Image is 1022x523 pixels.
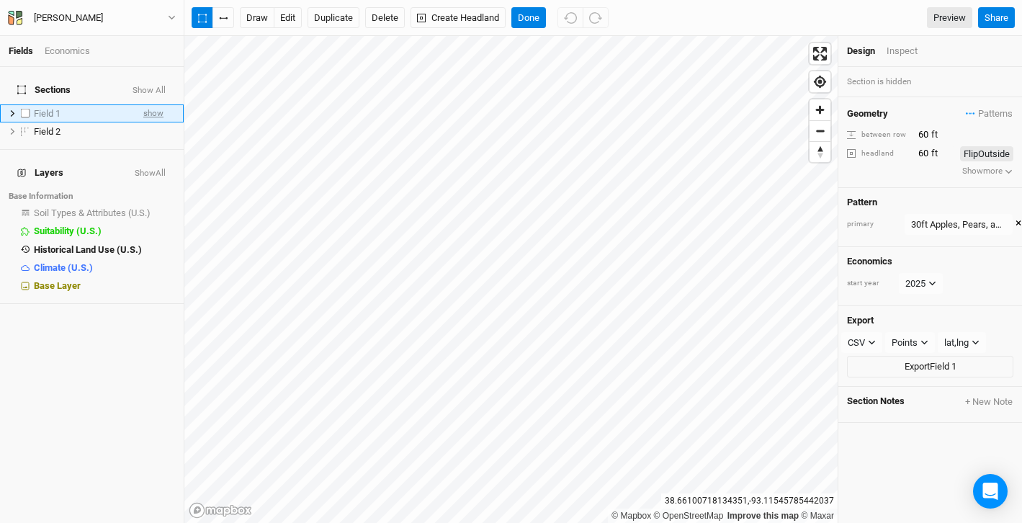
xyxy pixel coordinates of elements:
[899,273,943,295] button: 2025
[34,126,175,138] div: Field 2
[34,207,151,218] span: Soil Types & Attributes (U.S.)
[34,244,175,256] div: Historical Land Use (U.S.)
[847,219,897,230] div: primary
[847,356,1013,377] button: ExportField 1
[7,10,176,26] button: [PERSON_NAME]
[810,121,830,141] span: Zoom out
[964,395,1013,408] button: + New Note
[847,278,897,289] div: start year
[654,511,724,521] a: OpenStreetMap
[34,280,81,291] span: Base Layer
[45,45,90,58] div: Economics
[184,36,838,523] canvas: Map
[973,474,1008,509] div: Open Intercom Messenger
[411,7,506,29] button: Create Headland
[132,86,166,96] button: Show All
[727,511,799,521] a: Improve this map
[847,148,910,159] div: headland
[34,108,60,119] span: Field 1
[810,71,830,92] button: Find my location
[810,120,830,141] button: Zoom out
[848,336,865,350] div: CSV
[34,207,175,219] div: Soil Types & Attributes (U.S.)
[810,142,830,162] span: Reset bearing to north
[960,146,1013,162] button: FlipOutside
[134,169,166,179] button: ShowAll
[189,502,252,519] a: Mapbox logo
[887,45,938,58] div: Inspect
[847,256,1013,267] h4: Economics
[143,104,163,122] span: show
[810,43,830,64] button: Enter fullscreen
[557,7,583,29] button: Undo (^z)
[34,262,175,274] div: Climate (U.S.)
[34,244,142,255] span: Historical Land Use (U.S.)
[810,141,830,162] button: Reset bearing to north
[892,336,918,350] div: Points
[17,84,71,96] span: Sections
[962,164,1014,179] button: Showmore
[34,126,60,137] span: Field 2
[978,7,1015,29] button: Share
[34,280,175,292] div: Base Layer
[847,45,875,58] div: Design
[847,197,1013,208] h4: Pattern
[661,493,838,509] div: 38.66100718134351 , -93.11545785442037
[34,11,103,25] div: David Boatright
[1016,216,1021,232] button: ×
[965,106,1013,122] button: Patterns
[583,7,609,29] button: Redo (^Z)
[801,511,834,521] a: Maxar
[9,45,33,56] a: Fields
[944,336,969,350] div: lat,lng
[838,67,1022,97] div: Section is hidden
[34,225,175,237] div: Suitability (U.S.)
[34,108,132,120] div: Field 1
[17,167,63,179] span: Layers
[810,99,830,120] button: Zoom in
[274,7,302,29] button: edit
[847,108,888,120] h4: Geometry
[34,11,103,25] div: [PERSON_NAME]
[611,511,651,521] a: Mapbox
[365,7,405,29] button: Delete
[938,332,986,354] button: lat,lng
[240,7,274,29] button: draw
[905,214,1013,236] button: 30ft Apples, Pears, and Jujubes
[885,332,935,354] button: Points
[511,7,546,29] button: Done
[911,218,1006,232] div: 30ft Apples, Pears, and Jujubes
[34,262,93,273] span: Climate (U.S.)
[966,107,1013,121] span: Patterns
[308,7,359,29] button: Duplicate
[847,315,1013,326] h4: Export
[847,395,905,408] span: Section Notes
[847,130,910,140] div: between row
[34,225,102,236] span: Suitability (U.S.)
[927,7,972,29] a: Preview
[841,332,882,354] button: CSV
